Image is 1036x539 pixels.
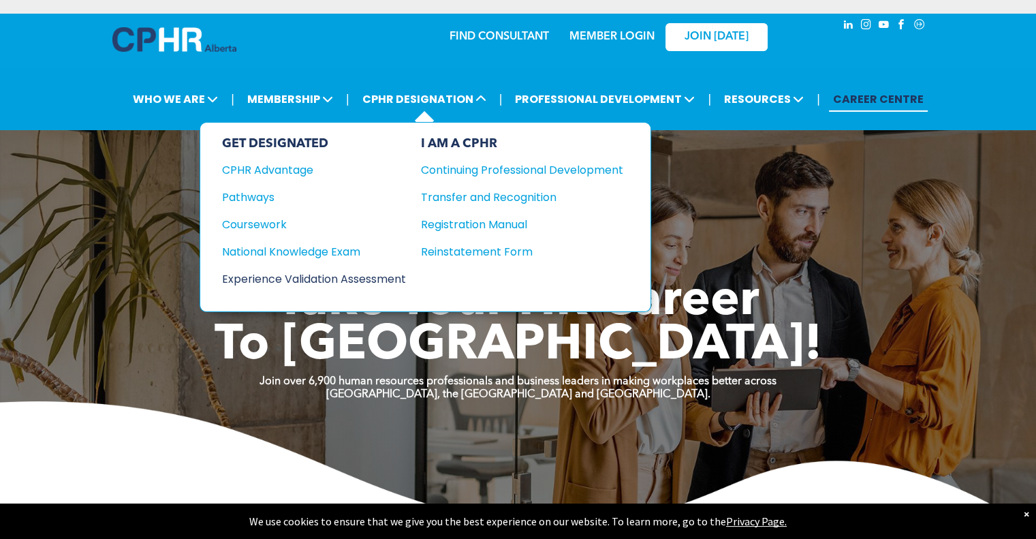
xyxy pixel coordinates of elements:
[222,136,406,151] div: GET DESIGNATED
[421,136,623,151] div: I AM A CPHR
[421,216,603,233] div: Registration Manual
[685,31,749,44] span: JOIN [DATE]
[222,216,388,233] div: Coursework
[243,87,337,112] span: MEMBERSHIP
[222,216,406,233] a: Coursework
[450,31,549,42] a: FIND CONSULTANT
[421,161,603,179] div: Continuing Professional Development
[912,17,927,35] a: Social network
[421,243,623,260] a: Reinstatement Form
[1024,507,1029,521] div: Dismiss notification
[511,87,699,112] span: PROFESSIONAL DEVELOPMENT
[222,161,406,179] a: CPHR Advantage
[326,389,710,400] strong: [GEOGRAPHIC_DATA], the [GEOGRAPHIC_DATA] and [GEOGRAPHIC_DATA].
[421,216,623,233] a: Registration Manual
[421,189,603,206] div: Transfer and Recognition
[665,23,768,51] a: JOIN [DATE]
[222,189,388,206] div: Pathways
[421,161,623,179] a: Continuing Professional Development
[231,85,234,113] li: |
[358,87,490,112] span: CPHR DESIGNATION
[215,322,822,371] span: To [GEOGRAPHIC_DATA]!
[841,17,856,35] a: linkedin
[222,189,406,206] a: Pathways
[222,271,388,288] div: Experience Validation Assessment
[129,87,222,112] span: WHO WE ARE
[260,376,776,387] strong: Join over 6,900 human resources professionals and business leaders in making workplaces better ac...
[569,31,655,42] a: MEMBER LOGIN
[112,27,236,52] img: A blue and white logo for cp alberta
[726,514,787,528] a: Privacy Page.
[222,271,406,288] a: Experience Validation Assessment
[817,85,820,113] li: |
[894,17,909,35] a: facebook
[720,87,808,112] span: RESOURCES
[421,243,603,260] div: Reinstatement Form
[499,85,503,113] li: |
[829,87,928,112] a: CAREER CENTRE
[877,17,892,35] a: youtube
[222,243,388,260] div: National Knowledge Exam
[859,17,874,35] a: instagram
[222,161,388,179] div: CPHR Advantage
[421,189,623,206] a: Transfer and Recognition
[222,243,406,260] a: National Knowledge Exam
[346,85,349,113] li: |
[708,85,711,113] li: |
